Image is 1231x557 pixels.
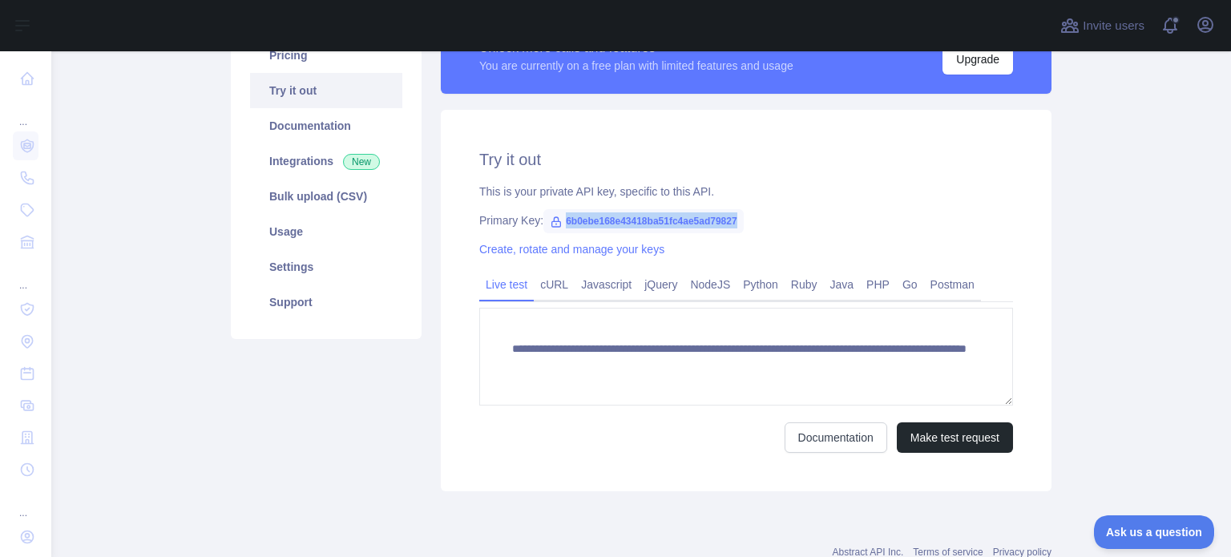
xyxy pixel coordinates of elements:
a: Settings [250,249,402,285]
span: 6b0ebe168e43418ba51fc4ae5ad79827 [543,209,744,233]
a: Integrations New [250,143,402,179]
div: ... [13,260,38,292]
a: Javascript [575,272,638,297]
span: Invite users [1083,17,1144,35]
div: This is your private API key, specific to this API. [479,184,1013,200]
a: PHP [860,272,896,297]
a: Postman [924,272,981,297]
a: Documentation [785,422,887,453]
a: Python [737,272,785,297]
a: Java [824,272,861,297]
a: Try it out [250,73,402,108]
a: Live test [479,272,534,297]
button: Upgrade [942,44,1013,75]
a: cURL [534,272,575,297]
a: Ruby [785,272,824,297]
div: You are currently on a free plan with limited features and usage [479,58,793,74]
button: Invite users [1057,13,1148,38]
a: jQuery [638,272,684,297]
a: Usage [250,214,402,249]
a: Support [250,285,402,320]
a: Pricing [250,38,402,73]
span: New [343,154,380,170]
a: NodeJS [684,272,737,297]
a: Documentation [250,108,402,143]
div: ... [13,96,38,128]
a: Bulk upload (CSV) [250,179,402,214]
button: Make test request [897,422,1013,453]
div: ... [13,487,38,519]
h2: Try it out [479,148,1013,171]
div: Primary Key: [479,212,1013,228]
a: Create, rotate and manage your keys [479,243,664,256]
iframe: Toggle Customer Support [1094,515,1215,549]
a: Go [896,272,924,297]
